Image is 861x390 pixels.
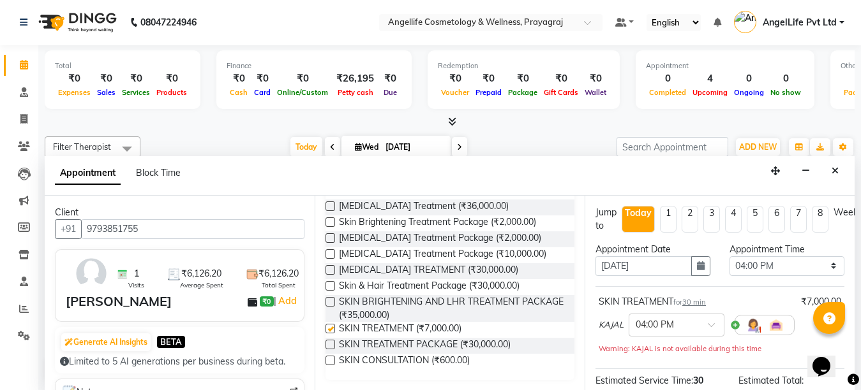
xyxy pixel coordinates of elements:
img: Hairdresser.png [745,317,761,333]
div: ₹0 [227,71,251,86]
div: ₹0 [55,71,94,86]
div: ₹0 [379,71,401,86]
li: 7 [790,206,807,233]
div: ₹26,195 [331,71,379,86]
div: ₹0 [472,71,505,86]
div: [PERSON_NAME] [66,292,172,311]
span: Online/Custom [274,88,331,97]
div: 0 [731,71,767,86]
b: 08047224946 [140,4,197,40]
div: Client [55,206,304,219]
div: Appointment Time [730,243,844,256]
li: 6 [768,206,785,233]
span: Completed [646,88,689,97]
div: 0 [646,71,689,86]
div: Limited to 5 AI generations per business during beta. [60,355,299,368]
span: Appointment [55,162,121,185]
li: 1 [660,206,677,233]
span: SKIN TREATMENT PACKAGE (₹30,000.00) [339,338,511,354]
div: ₹0 [153,71,190,86]
span: Block Time [136,167,181,178]
span: No show [767,88,804,97]
span: Filter Therapist [53,141,111,152]
span: Expenses [55,88,94,97]
li: 3 [703,206,720,233]
span: Gift Cards [541,88,581,97]
span: | [274,293,299,308]
span: ₹6,126.20 [181,267,221,280]
span: Due [380,88,400,97]
span: Estimated Total: [738,375,804,386]
span: Total Spent [262,280,296,290]
span: [MEDICAL_DATA] Treatment Package (₹2,000.00) [339,231,541,247]
span: ADD NEW [739,142,777,152]
span: Wed [352,142,382,152]
div: ₹0 [505,71,541,86]
div: Today [625,206,652,220]
div: SKIN TREATMENT [599,295,706,308]
li: 8 [812,206,828,233]
span: Wallet [581,88,610,97]
span: Visits [128,280,144,290]
span: Card [251,88,274,97]
div: Total [55,61,190,71]
div: Redemption [438,61,610,71]
span: Voucher [438,88,472,97]
button: Generate AI Insights [61,333,151,351]
li: 4 [725,206,742,233]
span: Ongoing [731,88,767,97]
span: 30 min [682,298,706,307]
span: SKIN TREATMENT (₹7,000.00) [339,322,461,338]
span: SKIN BRIGHTENING AND LHR TREATMENT PACKAGE (₹35,000.00) [339,295,564,322]
div: ₹0 [119,71,153,86]
span: SKIN CONSULTATION (₹600.00) [339,354,470,370]
span: Upcoming [689,88,731,97]
span: Skin Brightening Treatment Package (₹2,000.00) [339,215,536,231]
span: Average Spent [180,280,223,290]
span: KAJAL [599,319,624,331]
input: Search Appointment [617,137,728,157]
span: Products [153,88,190,97]
div: ₹7,000.00 [801,295,841,308]
div: ₹0 [251,71,274,86]
div: 0 [767,71,804,86]
img: avatar [73,255,110,292]
div: Jump to [595,206,617,233]
span: [MEDICAL_DATA] TREATMENT (₹30,000.00) [339,263,518,279]
span: Prepaid [472,88,505,97]
span: Skin & Hair Treatment Package (₹30,000.00) [339,279,520,295]
div: Finance [227,61,401,71]
div: ₹0 [438,71,472,86]
button: ADD NEW [736,138,780,156]
span: BETA [157,336,185,348]
small: for [673,298,706,307]
div: Appointment [646,61,804,71]
div: ₹0 [541,71,581,86]
span: Today [290,137,322,157]
div: ₹0 [274,71,331,86]
span: Cash [227,88,251,97]
span: AngelLife Pvt Ltd [763,16,837,29]
span: Sales [94,88,119,97]
li: 5 [747,206,763,233]
span: Services [119,88,153,97]
img: logo [33,4,120,40]
span: ₹6,126.20 [258,267,299,280]
span: [MEDICAL_DATA] Treatment (₹36,000.00) [339,199,509,215]
img: AngelLife Pvt Ltd [734,11,756,33]
span: Package [505,88,541,97]
a: Add [276,293,299,308]
button: Close [826,161,844,181]
input: 2025-09-03 [382,138,445,157]
div: ₹0 [581,71,610,86]
button: +91 [55,219,82,239]
iframe: chat widget [807,339,848,377]
span: Estimated Service Time: [595,375,693,386]
img: Interior.png [768,317,784,333]
li: 2 [682,206,698,233]
span: [MEDICAL_DATA] Treatment Package (₹10,000.00) [339,247,546,263]
small: Warning: KAJAL is not available during this time [599,344,761,353]
input: Search by Name/Mobile/Email/Code [81,219,304,239]
div: Appointment Date [595,243,710,256]
span: 1 [134,267,139,280]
